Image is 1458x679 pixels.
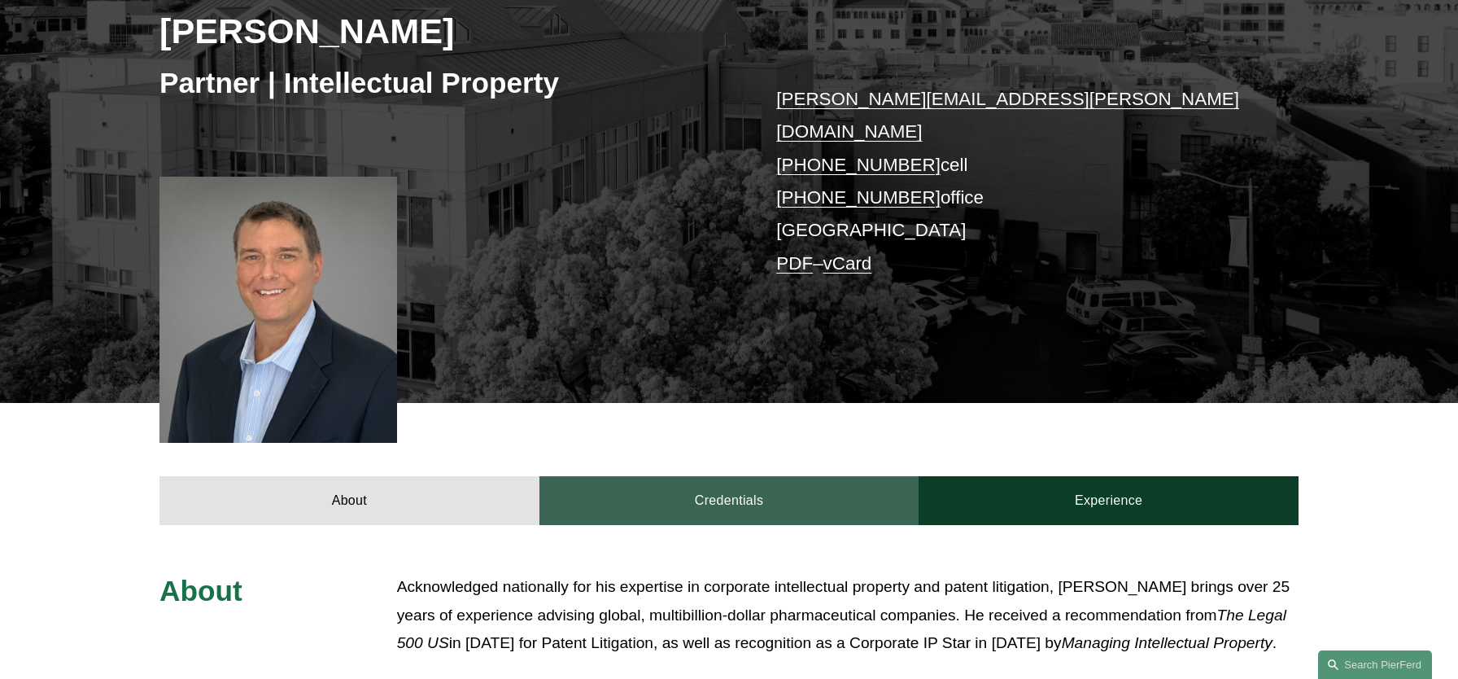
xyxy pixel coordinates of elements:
em: Managing Intellectual Property [1062,634,1272,651]
a: Search this site [1318,651,1432,679]
h2: [PERSON_NAME] [159,10,729,52]
a: PDF [776,253,813,274]
a: [PHONE_NUMBER] [776,187,941,208]
a: [PERSON_NAME][EMAIL_ADDRESS][PERSON_NAME][DOMAIN_NAME] [776,89,1239,142]
a: Credentials [539,476,919,525]
a: About [159,476,539,525]
a: Experience [919,476,1299,525]
p: Acknowledged nationally for his expertise in corporate intellectual property and patent litigatio... [397,573,1299,658]
a: vCard [823,253,872,274]
span: About [159,575,242,607]
h3: Partner | Intellectual Property [159,65,729,101]
a: [PHONE_NUMBER] [776,155,941,175]
p: cell office [GEOGRAPHIC_DATA] – [776,83,1251,280]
